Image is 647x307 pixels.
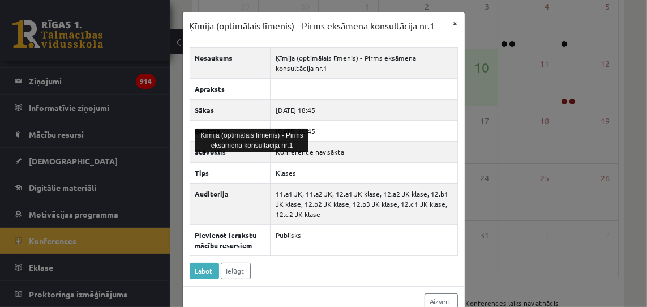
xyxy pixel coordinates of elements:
a: Ielūgt [221,263,251,279]
th: Nosaukums [190,47,270,78]
th: Tips [190,162,270,183]
th: Pievienot ierakstu mācību resursiem [190,224,270,255]
td: 11.a1 JK, 11.a2 JK, 12.a1 JK klase, 12.a2 JK klase, 12.b1 JK klase, 12.b2 JK klase, 12.b3 JK klas... [270,183,457,224]
button: × [447,12,465,34]
h3: Ķīmija (optimālais līmenis) - Pirms eksāmena konsultācija nr.1 [190,19,435,33]
div: Ķīmija (optimālais līmenis) - Pirms eksāmena konsultācija nr.1 [195,129,308,152]
td: Publisks [270,224,457,255]
td: [DATE] 18:45 [270,99,457,120]
th: Stāvoklis [190,141,270,162]
td: Klases [270,162,457,183]
a: Labot [190,263,219,279]
th: Sākas [190,99,270,120]
th: Beidzas [190,120,270,141]
td: Konference nav sākta [270,141,457,162]
td: [DATE] 20:45 [270,120,457,141]
th: Apraksts [190,78,270,99]
th: Auditorija [190,183,270,224]
td: Ķīmija (optimālais līmenis) - Pirms eksāmena konsultācija nr.1 [270,47,457,78]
